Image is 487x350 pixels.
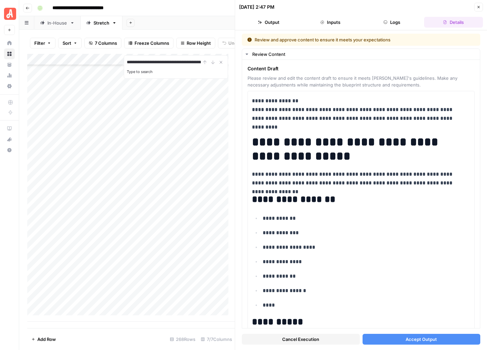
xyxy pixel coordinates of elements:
div: Stretch [93,20,109,26]
div: [DATE] 2:47 PM [239,4,274,10]
div: Review Content [252,51,476,58]
span: Add Row [37,336,56,343]
button: Help + Support [4,145,15,155]
span: Cancel Execution [282,336,319,343]
button: Sort [58,38,82,48]
a: Your Data [4,59,15,70]
span: 7 Columns [95,40,117,46]
button: Row Height [176,38,215,48]
button: Accept Output [363,334,481,345]
button: Add Row [27,334,60,345]
button: Undo [218,38,244,48]
button: Output [239,17,298,28]
span: Row Height [187,40,211,46]
a: Home [4,38,15,48]
span: Filter [34,40,45,46]
button: Close Search [217,58,225,66]
button: 7 Columns [84,38,121,48]
button: Filter [30,38,55,48]
span: Freeze Columns [135,40,169,46]
button: Logs [363,17,421,28]
div: What's new? [4,134,14,144]
button: Workspace: Angi [4,5,15,22]
div: 268 Rows [167,334,198,345]
a: Stretch [80,16,122,30]
a: AirOps Academy [4,123,15,134]
button: Freeze Columns [124,38,174,48]
button: Cancel Execution [242,334,360,345]
label: Type to search [127,69,153,74]
a: Usage [4,70,15,81]
span: Content Draft [248,65,475,72]
button: What's new? [4,134,15,145]
span: Accept Output [406,336,437,343]
span: Undo [228,40,240,46]
div: In-House [47,20,67,26]
img: Angi Logo [4,8,16,20]
a: In-House [34,16,80,30]
button: Details [424,17,483,28]
button: Inputs [301,17,360,28]
span: Please review and edit the content draft to ensure it meets [PERSON_NAME]'s guidelines. Make any ... [248,75,475,88]
a: Settings [4,81,15,92]
button: Review Content [242,49,480,60]
a: Browse [4,48,15,59]
span: Sort [63,40,71,46]
div: 7/7 Columns [198,334,235,345]
div: Review and approve content to ensure it meets your expectations [247,36,433,43]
